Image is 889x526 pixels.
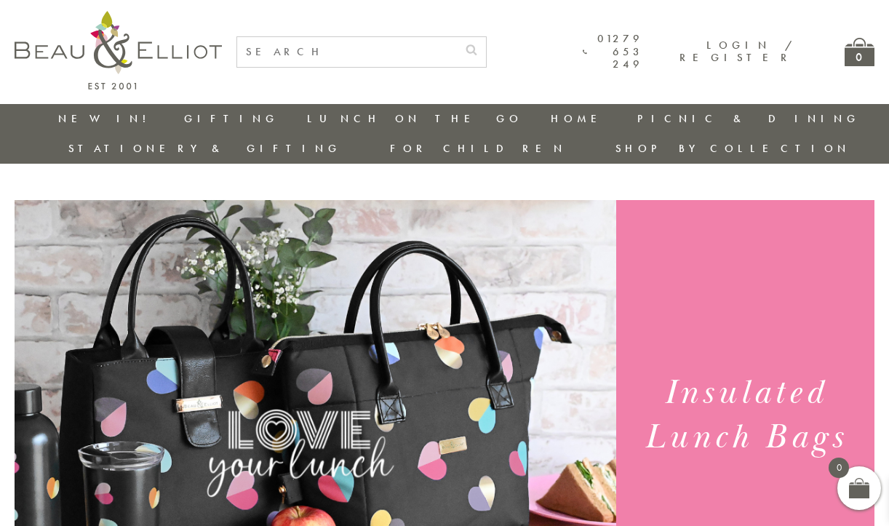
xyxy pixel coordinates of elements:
a: Home [551,111,609,126]
input: SEARCH [237,37,457,67]
img: logo [15,11,222,89]
a: Lunch On The Go [307,111,522,126]
a: New in! [58,111,156,126]
h1: Insulated Lunch Bags [629,371,861,460]
a: For Children [390,141,567,156]
a: 0 [845,38,874,66]
a: Shop by collection [615,141,850,156]
a: Gifting [184,111,279,126]
a: Login / Register [679,38,794,65]
a: Picnic & Dining [637,111,860,126]
span: 0 [829,458,849,478]
a: 01279 653 249 [583,33,643,71]
a: Stationery & Gifting [68,141,341,156]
